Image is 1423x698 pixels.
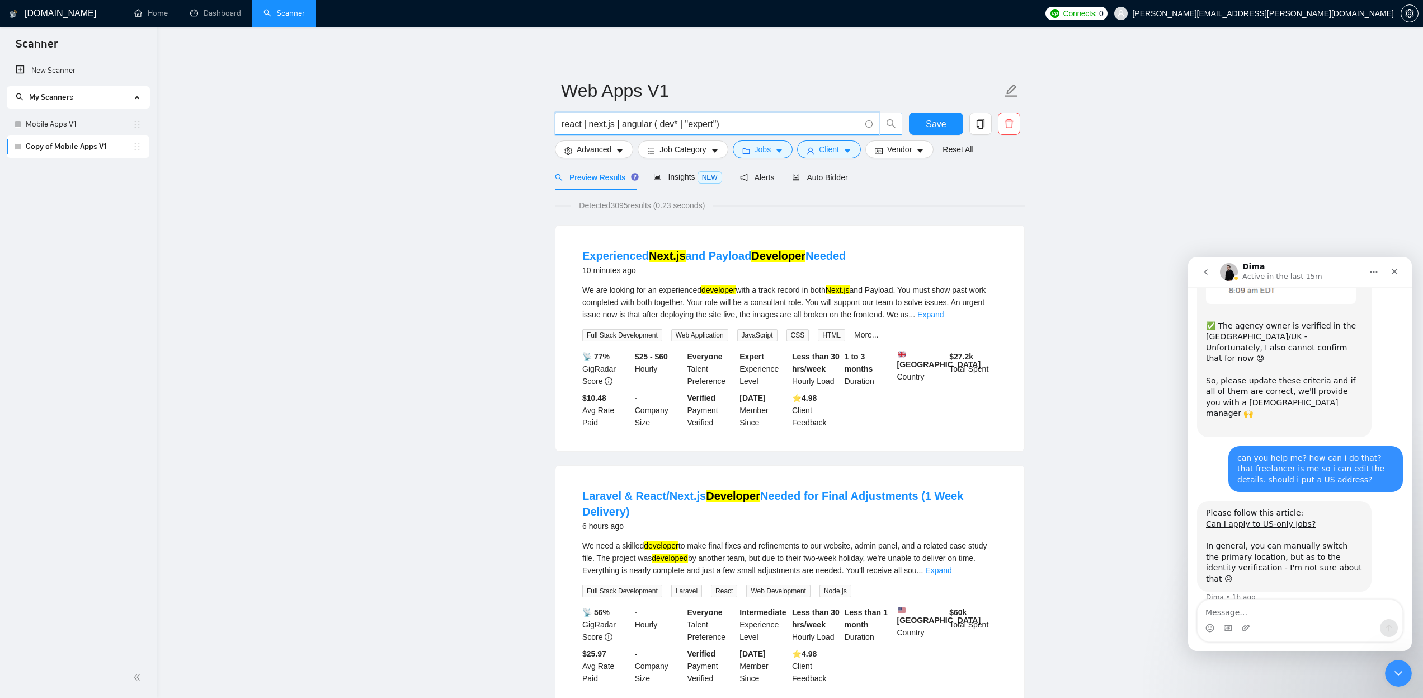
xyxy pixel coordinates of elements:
[969,113,992,135] button: copy
[16,92,73,102] span: My Scanners
[7,113,149,135] li: Mobile Apps V1
[571,199,713,212] span: Detected 3095 results (0.23 seconds)
[134,8,168,18] a: homeHome
[1063,7,1097,20] span: Connects:
[790,350,842,387] div: Hourly Load
[633,606,685,643] div: Hourly
[133,142,142,151] span: holder
[786,329,809,341] span: CSS
[582,329,662,341] span: Full Stack Development
[7,36,67,59] span: Scanner
[755,143,771,156] span: Jobs
[580,392,633,429] div: Avg Rate Paid
[685,392,738,429] div: Payment Verified
[633,392,685,429] div: Company Size
[842,350,895,387] div: Duration
[1117,10,1125,17] span: user
[582,519,997,533] div: 6 hours ago
[792,174,800,181] span: robot
[925,566,951,575] a: Expand
[647,147,655,155] span: bars
[687,393,716,402] b: Verified
[949,608,967,617] b: $ 60k
[818,329,845,341] span: HTML
[582,608,610,617] b: 📡 56%
[698,171,722,184] span: NEW
[826,285,850,294] mark: Next.js
[687,352,723,361] b: Everyone
[635,608,638,617] b: -
[582,585,662,597] span: Full Stack Development
[638,140,728,158] button: barsJob Categorycaret-down
[685,606,738,643] div: Talent Preference
[943,143,973,156] a: Reset All
[947,606,1000,643] div: Total Spent
[653,173,661,181] span: area-chart
[865,140,934,158] button: idcardVendorcaret-down
[1401,4,1419,22] button: setting
[1050,9,1059,18] img: upwork-logo.png
[582,264,846,277] div: 10 minutes ago
[737,648,790,685] div: Member Since
[819,585,851,597] span: Node.js
[580,648,633,685] div: Avg Rate Paid
[555,140,633,158] button: settingAdvancedcaret-down
[898,606,906,614] img: 🇺🇸
[635,393,638,402] b: -
[739,649,765,658] b: [DATE]
[580,350,633,387] div: GigRadar Score
[555,173,635,182] span: Preview Results
[898,350,906,358] img: 🇬🇧
[706,490,760,502] mark: Developer
[701,285,736,294] mark: developer
[895,350,948,387] div: Country
[635,352,668,361] b: $25 - $60
[917,310,944,319] a: Expand
[630,172,640,182] div: Tooltip anchor
[844,147,851,155] span: caret-down
[711,147,719,155] span: caret-down
[897,350,981,369] b: [GEOGRAPHIC_DATA]
[711,585,737,597] span: React
[739,608,786,617] b: Intermediate
[740,174,748,181] span: notification
[845,352,873,373] b: 1 to 3 months
[29,92,73,102] span: My Scanners
[685,648,738,685] div: Payment Verified
[998,119,1020,129] span: delete
[970,119,991,129] span: copy
[737,392,790,429] div: Member Since
[582,649,606,658] b: $25.97
[790,606,842,643] div: Hourly Load
[1401,9,1419,18] a: setting
[582,352,610,361] b: 📡 77%
[916,147,924,155] span: caret-down
[7,135,149,158] li: Copy of Mobile Apps V1
[737,350,790,387] div: Experience Level
[1401,9,1418,18] span: setting
[792,608,840,629] b: Less than 30 hrs/week
[845,608,888,629] b: Less than 1 month
[739,352,764,361] b: Expert
[895,606,948,643] div: Country
[633,648,685,685] div: Company Size
[739,393,765,402] b: [DATE]
[897,606,981,625] b: [GEOGRAPHIC_DATA]
[7,59,149,82] li: New Scanner
[1099,7,1104,20] span: 0
[854,330,879,339] a: More...
[792,352,840,373] b: Less than 30 hrs/week
[644,541,678,550] mark: developer
[564,147,572,155] span: setting
[792,173,847,182] span: Auto Bidder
